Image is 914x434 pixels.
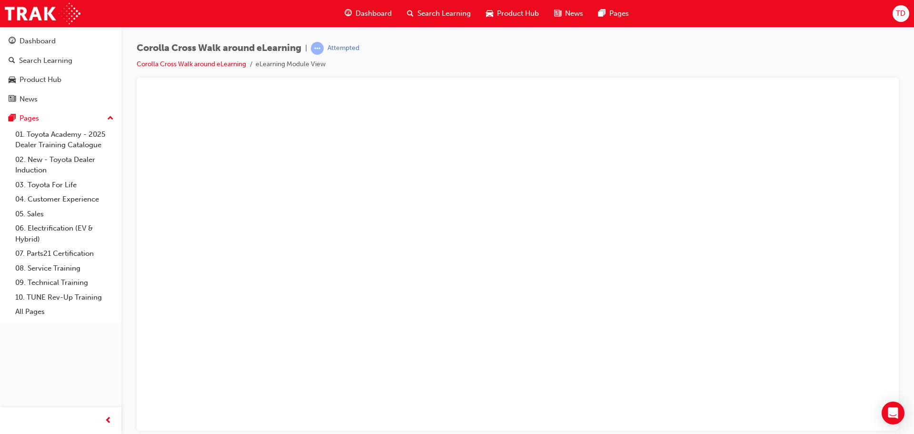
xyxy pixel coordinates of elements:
span: up-icon [107,112,114,125]
a: 02. New - Toyota Dealer Induction [11,152,118,178]
div: News [20,94,38,105]
a: search-iconSearch Learning [399,4,478,23]
span: car-icon [486,8,493,20]
span: car-icon [9,76,16,84]
a: 03. Toyota For Life [11,178,118,192]
span: pages-icon [598,8,606,20]
span: guage-icon [9,37,16,46]
a: guage-iconDashboard [337,4,399,23]
button: DashboardSearch LearningProduct HubNews [4,30,118,110]
a: 04. Customer Experience [11,192,118,207]
span: prev-icon [105,415,112,427]
a: 10. TUNE Rev-Up Training [11,290,118,305]
span: guage-icon [345,8,352,20]
span: Search Learning [417,8,471,19]
div: Dashboard [20,36,56,47]
div: Product Hub [20,74,61,85]
a: Search Learning [4,52,118,70]
a: car-iconProduct Hub [478,4,546,23]
img: Trak [5,3,80,24]
button: Pages [4,110,118,127]
button: TD [893,5,909,22]
a: 06. Electrification (EV & Hybrid) [11,221,118,246]
a: 08. Service Training [11,261,118,276]
span: TD [896,8,905,19]
span: Dashboard [356,8,392,19]
span: Corolla Cross Walk around eLearning [137,43,301,54]
div: Pages [20,113,39,124]
a: Dashboard [4,32,118,50]
span: news-icon [554,8,561,20]
a: News [4,91,118,108]
a: 05. Sales [11,207,118,222]
a: Product Hub [4,71,118,89]
div: Open Intercom Messenger [882,402,904,424]
a: 07. Parts21 Certification [11,246,118,261]
a: 01. Toyota Academy - 2025 Dealer Training Catalogue [11,127,118,152]
div: Attempted [328,44,359,53]
span: Product Hub [497,8,539,19]
a: All Pages [11,304,118,319]
span: | [305,43,307,54]
div: Search Learning [19,55,72,66]
a: Corolla Cross Walk around eLearning [137,60,246,68]
a: news-iconNews [546,4,591,23]
span: learningRecordVerb_ATTEMPT-icon [311,42,324,55]
a: pages-iconPages [591,4,636,23]
span: Pages [609,8,629,19]
a: 09. Technical Training [11,275,118,290]
span: search-icon [407,8,414,20]
span: pages-icon [9,114,16,123]
span: news-icon [9,95,16,104]
span: search-icon [9,57,15,65]
span: News [565,8,583,19]
li: eLearning Module View [256,59,326,70]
